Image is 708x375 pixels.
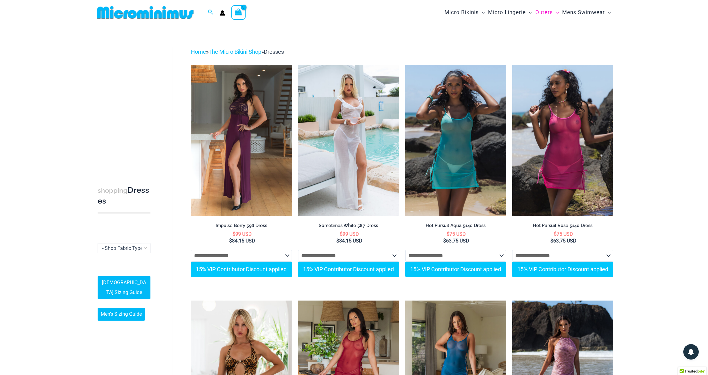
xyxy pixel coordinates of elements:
span: Micro Lingerie [488,5,526,20]
bdi: 63.75 USD [550,238,576,244]
span: Micro Bikinis [445,5,479,20]
a: Search icon link [208,9,213,16]
img: Impulse Berry 596 Dress 02 [191,65,292,216]
a: Mens SwimwearMenu ToggleMenu Toggle [561,3,613,22]
span: shopping [98,187,128,194]
span: Menu Toggle [605,5,611,20]
a: Impulse Berry 596 Dress 02Impulse Berry 596 Dress 03Impulse Berry 596 Dress 03 [191,65,292,216]
span: - Shop Fabric Type [98,243,150,253]
span: $ [550,238,553,244]
a: The Micro Bikini Shop [209,48,261,55]
a: OutersMenu ToggleMenu Toggle [534,3,561,22]
div: 15% VIP Contributor Discount applied [301,265,396,274]
img: Sometimes White 587 Dress 08 [298,65,399,216]
img: Hot Pursuit Rose 5140 Dress 01 [512,65,613,216]
span: $ [554,231,557,237]
bdi: 99 USD [233,231,252,237]
span: Menu Toggle [526,5,532,20]
img: Hot Pursuit Aqua 5140 Dress 01 [405,65,506,216]
bdi: 84.15 USD [229,238,255,244]
bdi: 75 USD [554,231,573,237]
a: Hot Pursuit Rose 5140 Dress 01Hot Pursuit Rose 5140 Dress 12Hot Pursuit Rose 5140 Dress 12 [512,65,613,216]
span: $ [336,238,339,244]
span: Menu Toggle [479,5,485,20]
h3: Dresses [98,185,150,206]
span: $ [340,231,343,237]
a: Hot Pursuit Aqua 5140 Dress 01Hot Pursuit Aqua 5140 Dress 06Hot Pursuit Aqua 5140 Dress 06 [405,65,506,216]
bdi: 63.75 USD [443,238,469,244]
div: 15% VIP Contributor Discount applied [408,265,503,274]
a: Home [191,48,206,55]
bdi: 84.15 USD [336,238,362,244]
span: $ [229,238,232,244]
span: $ [443,238,446,244]
a: [DEMOGRAPHIC_DATA] Sizing Guide [98,276,150,299]
nav: Site Navigation [442,2,613,23]
div: 15% VIP Contributor Discount applied [194,265,289,274]
span: $ [233,231,235,237]
span: » » [191,48,284,55]
span: - Shop Fabric Type [102,245,143,251]
a: Account icon link [220,10,225,16]
a: Sometimes White 587 Dress [298,223,399,231]
img: MM SHOP LOGO FLAT [95,6,196,19]
span: Dresses [264,48,284,55]
span: $ [447,231,449,237]
a: Impulse Berry 596 Dress [191,223,292,231]
a: Micro BikinisMenu ToggleMenu Toggle [443,3,487,22]
div: 15% VIP Contributor Discount applied [515,265,610,274]
a: Hot Pursuit Aqua 5140 Dress [405,223,506,231]
span: Mens Swimwear [562,5,605,20]
h2: Impulse Berry 596 Dress [191,223,292,229]
a: Micro LingerieMenu ToggleMenu Toggle [487,3,533,22]
a: Men’s Sizing Guide [98,308,145,321]
span: Outers [535,5,553,20]
h2: Hot Pursuit Aqua 5140 Dress [405,223,506,229]
bdi: 75 USD [447,231,466,237]
h2: Hot Pursuit Rose 5140 Dress [512,223,613,229]
span: Menu Toggle [553,5,559,20]
a: Sometimes White 587 Dress 08Sometimes White 587 Dress 09Sometimes White 587 Dress 09 [298,65,399,216]
h2: Sometimes White 587 Dress [298,223,399,229]
a: View Shopping Cart, 3 items [231,5,246,19]
bdi: 99 USD [340,231,359,237]
a: Hot Pursuit Rose 5140 Dress [512,223,613,231]
iframe: TrustedSite Certified [98,42,153,166]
